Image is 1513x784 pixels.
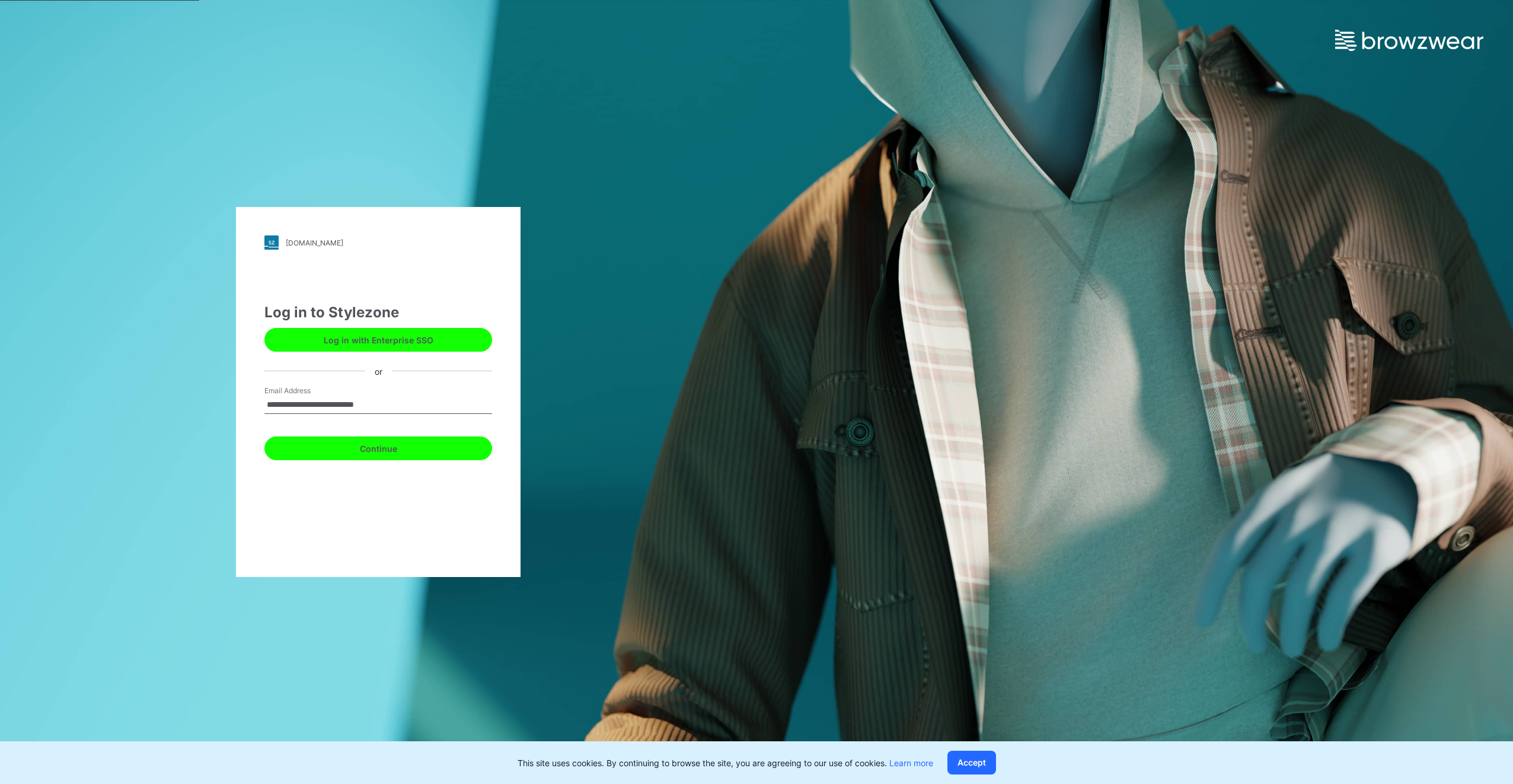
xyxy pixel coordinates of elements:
[889,758,933,768] a: Learn more
[264,436,492,460] button: Continue
[264,235,492,250] a: [DOMAIN_NAME]
[286,238,343,247] div: [DOMAIN_NAME]
[264,328,492,352] button: Log in with Enterprise SSO
[264,302,492,323] div: Log in to Stylezone
[947,751,996,775] button: Accept
[518,757,933,769] p: This site uses cookies. By continuing to browse the site, you are agreeing to our use of cookies.
[365,365,392,377] div: or
[1335,30,1483,51] img: browzwear-logo.e42bd6dac1945053ebaf764b6aa21510.svg
[264,385,347,396] label: Email Address
[264,235,279,250] img: stylezone-logo.562084cfcfab977791bfbf7441f1a819.svg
